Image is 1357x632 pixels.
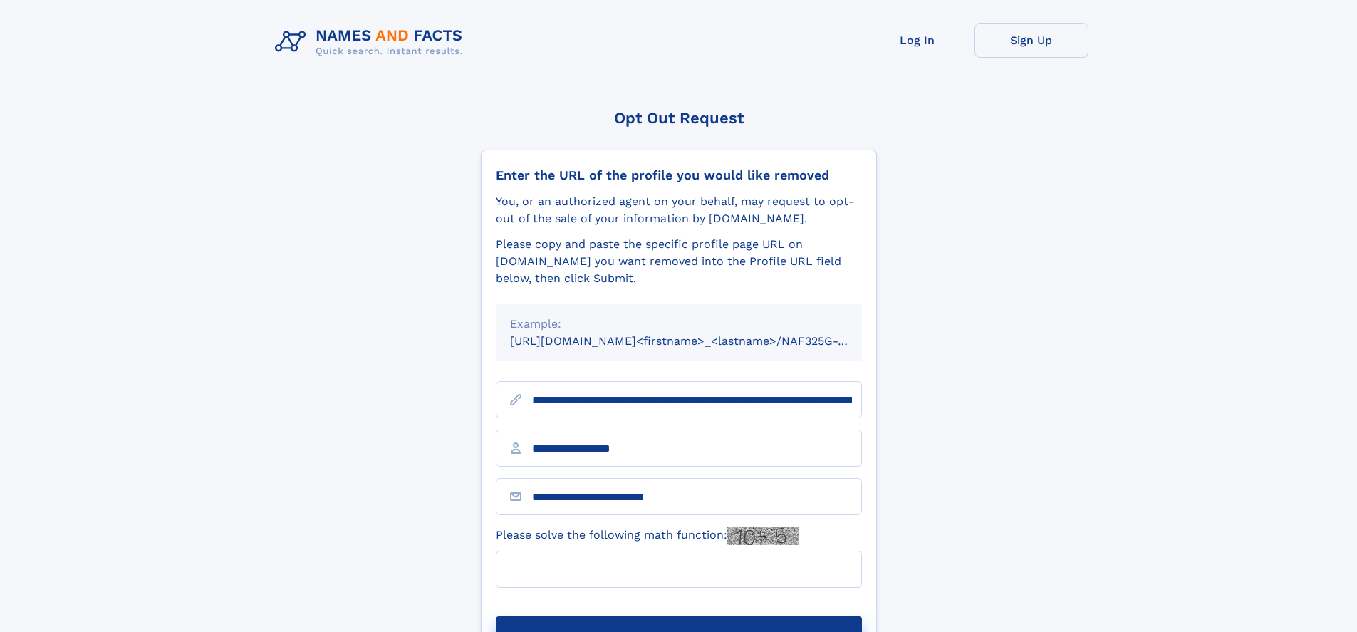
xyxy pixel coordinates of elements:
label: Please solve the following math function: [496,527,799,545]
a: Sign Up [974,23,1088,58]
a: Log In [861,23,974,58]
div: You, or an authorized agent on your behalf, may request to opt-out of the sale of your informatio... [496,193,862,227]
div: Please copy and paste the specific profile page URL on [DOMAIN_NAME] you want removed into the Pr... [496,236,862,287]
img: Logo Names and Facts [269,23,474,61]
div: Opt Out Request [481,109,877,127]
div: Enter the URL of the profile you would like removed [496,167,862,183]
div: Example: [510,316,848,333]
small: [URL][DOMAIN_NAME]<firstname>_<lastname>/NAF325G-xxxxxxxx [510,334,889,348]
